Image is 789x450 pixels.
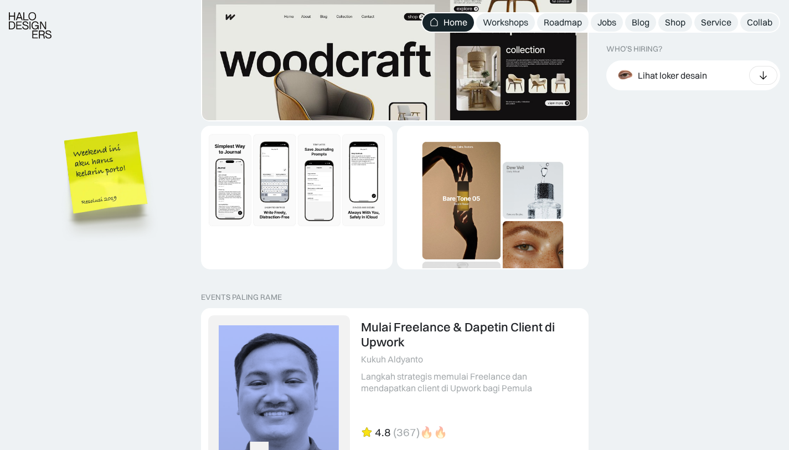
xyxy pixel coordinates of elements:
a: Service [694,13,738,32]
a: Home [422,13,474,32]
a: Collab [740,13,779,32]
a: Roadmap [537,13,589,32]
a: Dynamic Image [397,126,589,269]
div: Roadmap [544,17,582,28]
a: Dynamic Image [201,126,393,269]
div: EVENTS PALING RAME [201,293,282,302]
div: WHO’S HIRING? [606,44,662,54]
div: Workshops [483,17,528,28]
img: Dynamic Image [398,127,587,316]
div: Collab [747,17,772,28]
div: Service [701,17,731,28]
div: Shop [665,17,685,28]
div: Lihat loker desain [638,69,707,81]
div: Blog [632,17,649,28]
a: Jobs [591,13,623,32]
a: Workshops [476,13,535,32]
div: Home [444,17,467,28]
div: Jobs [597,17,616,28]
a: Shop [658,13,692,32]
a: Blog [625,13,656,32]
img: Dynamic Image [202,127,391,233]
